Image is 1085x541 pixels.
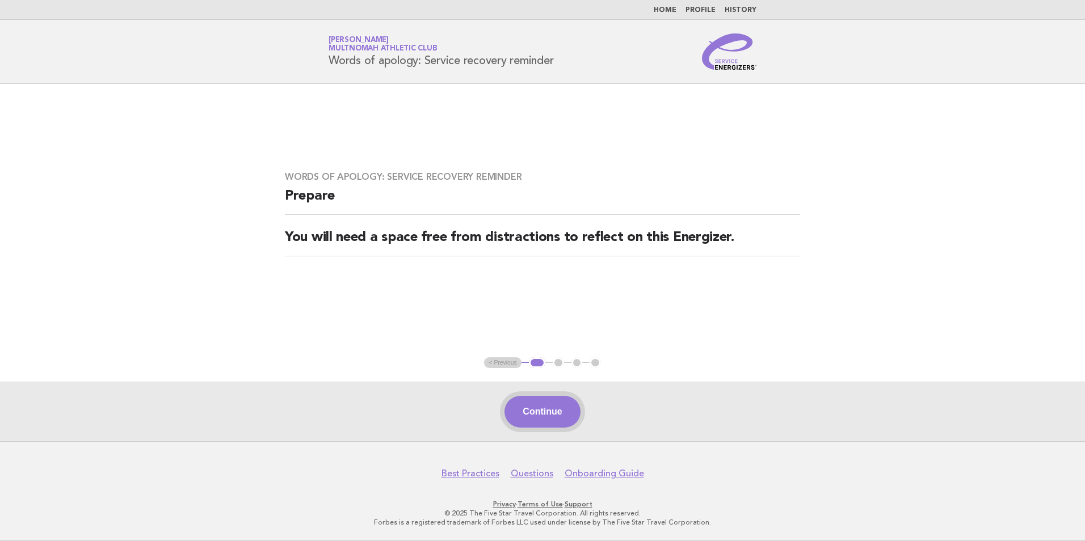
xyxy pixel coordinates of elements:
[329,36,437,52] a: [PERSON_NAME]Multnomah Athletic Club
[441,468,499,479] a: Best Practices
[195,509,890,518] p: © 2025 The Five Star Travel Corporation. All rights reserved.
[511,468,553,479] a: Questions
[329,45,437,53] span: Multnomah Athletic Club
[565,500,592,508] a: Support
[686,7,716,14] a: Profile
[565,468,644,479] a: Onboarding Guide
[725,7,756,14] a: History
[329,37,553,66] h1: Words of apology: Service recovery reminder
[195,500,890,509] p: · ·
[654,7,676,14] a: Home
[702,33,756,70] img: Service Energizers
[285,187,800,215] h2: Prepare
[529,357,545,369] button: 1
[195,518,890,527] p: Forbes is a registered trademark of Forbes LLC used under license by The Five Star Travel Corpora...
[285,171,800,183] h3: Words of apology: Service recovery reminder
[493,500,516,508] a: Privacy
[504,396,580,428] button: Continue
[518,500,563,508] a: Terms of Use
[285,229,800,256] h2: You will need a space free from distractions to reflect on this Energizer.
